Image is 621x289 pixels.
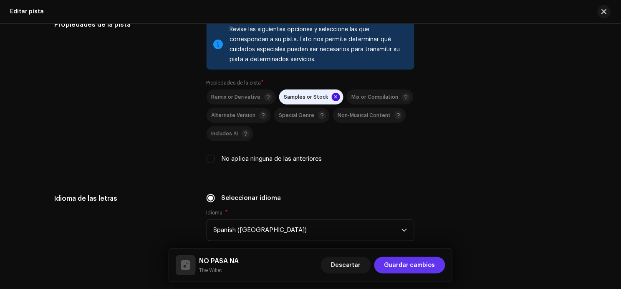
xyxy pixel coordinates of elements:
[54,20,193,30] h5: Propiedades de la pista
[207,80,264,86] label: Propiedades de la pista
[207,209,228,216] label: Idioma
[54,194,193,204] h5: Idioma de las letras
[331,257,361,274] span: Descartar
[207,126,253,141] p-togglebutton: Includes AI
[352,95,399,100] span: Mix or Compilation
[214,220,401,241] span: Spanish (Latin America)
[212,131,238,137] span: Includes AI
[212,113,256,118] span: Alternate Version
[199,266,239,274] small: NO PASA NA
[333,108,406,123] p-togglebutton: Non-Musical Content
[284,95,328,100] span: Samples or Stock
[321,257,371,274] button: Descartar
[279,113,315,118] span: Special Genre
[347,90,414,105] p-togglebutton: Mix or Compilation
[199,256,239,266] h5: NO PASA NA
[274,108,330,123] p-togglebutton: Special Genre
[279,90,343,105] p-togglebutton: Samples or Stock
[374,257,445,274] button: Guardar cambios
[230,25,408,65] div: Revise las siguientes opciones y seleccione las que correspondan a su pista. Esto nos permite det...
[222,194,281,203] label: Seleccionar idioma
[338,113,391,118] span: Non-Musical Content
[401,220,407,241] div: dropdown trigger
[207,108,271,123] p-togglebutton: Alternate Version
[207,90,276,105] p-togglebutton: Remix or Derivative
[222,154,322,164] label: No aplica ninguna de las anteriores
[212,95,261,100] span: Remix or Derivative
[384,257,435,274] span: Guardar cambios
